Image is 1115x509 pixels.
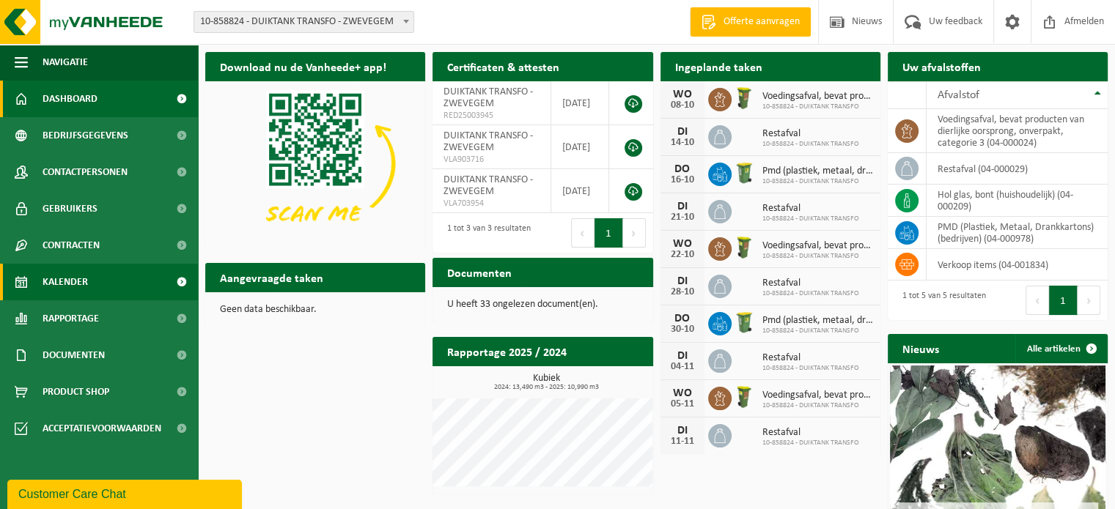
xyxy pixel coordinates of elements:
[444,198,540,209] span: VLA703954
[762,390,873,401] span: Voedingsafval, bevat producten van dierlijke oorsprong, onverpakt, categorie 3
[690,7,811,37] a: Offerte aanvragen
[762,289,859,298] span: 10-858824 - DUIKTANK TRANSFO
[762,166,873,177] span: Pmd (plastiek, metaal, drankkartons) (bedrijven)
[43,227,100,264] span: Contracten
[668,313,697,324] div: DO
[43,410,161,447] span: Acceptatievoorwaarden
[762,439,859,447] span: 10-858824 - DUIKTANK TRANSFO
[762,364,859,373] span: 10-858824 - DUIKTANK TRANSFO
[668,100,697,111] div: 08-10
[927,249,1108,280] td: verkoop items (04-001834)
[762,240,873,252] span: Voedingsafval, bevat producten van dierlijke oorsprong, onverpakt, categorie 3
[668,89,697,100] div: WO
[668,238,697,250] div: WO
[1049,286,1078,315] button: 1
[668,163,697,175] div: DO
[762,315,873,327] span: Pmd (plastiek, metaal, drankkartons) (bedrijven)
[762,203,859,215] span: Restafval
[762,177,873,186] span: 10-858824 - DUIKTANK TRANSFO
[43,264,88,300] span: Kalender
[43,190,97,227] span: Gebruikers
[732,310,757,335] img: WB-0240-HPE-GN-51
[1015,334,1106,363] a: Alle artikelen
[668,250,697,260] div: 22-10
[762,252,873,261] span: 10-858824 - DUIKTANK TRANSFO
[43,117,128,154] span: Bedrijfsgegevens
[762,427,859,439] span: Restafval
[668,324,697,335] div: 30-10
[668,436,697,447] div: 11-11
[762,401,873,410] span: 10-858824 - DUIKTANK TRANSFO
[888,334,954,363] h2: Nieuws
[668,362,697,372] div: 04-11
[668,275,697,287] div: DI
[1026,286,1049,315] button: Previous
[205,52,401,81] h2: Download nu de Vanheede+ app!
[440,384,652,391] span: 2024: 13,490 m3 - 2025: 10,990 m3
[7,477,245,509] iframe: chat widget
[43,154,128,190] span: Contactpersonen
[762,215,859,223] span: 10-858824 - DUIKTANK TRANSFO
[551,81,610,125] td: [DATE]
[732,235,757,260] img: WB-0060-HPE-GN-51
[43,44,88,81] span: Navigatie
[668,387,697,399] div: WO
[927,217,1108,249] td: PMD (Plastiek, Metaal, Drankkartons) (bedrijven) (04-000978)
[732,384,757,409] img: WB-0060-HPE-GN-51
[444,174,533,197] span: DUIKTANK TRANSFO - ZWEVEGEM
[668,399,697,409] div: 05-11
[732,160,757,185] img: WB-0240-HPE-GN-51
[623,218,646,248] button: Next
[762,278,859,289] span: Restafval
[668,126,697,138] div: DI
[205,81,425,246] img: Download de VHEPlus App
[888,52,996,81] h2: Uw afvalstoffen
[447,300,638,310] p: U heeft 33 ongelezen document(en).
[1078,286,1100,315] button: Next
[444,86,533,109] span: DUIKTANK TRANSFO - ZWEVEGEM
[444,110,540,122] span: RED25003945
[205,263,338,291] h2: Aangevraagde taken
[927,185,1108,217] td: hol glas, bont (huishoudelijk) (04-000209)
[732,86,757,111] img: WB-0060-HPE-GN-51
[660,52,777,81] h2: Ingeplande taken
[551,169,610,213] td: [DATE]
[720,15,803,29] span: Offerte aanvragen
[433,258,526,286] h2: Documenten
[938,89,979,101] span: Afvalstof
[668,201,697,212] div: DI
[668,212,697,223] div: 21-10
[551,125,610,169] td: [DATE]
[43,81,97,117] span: Dashboard
[440,374,652,391] h3: Kubiek
[668,287,697,297] div: 28-10
[762,128,859,140] span: Restafval
[571,218,595,248] button: Previous
[762,91,873,103] span: Voedingsafval, bevat producten van dierlijke oorsprong, onverpakt, categorie 3
[927,153,1108,185] td: restafval (04-000029)
[544,365,652,395] a: Bekijk rapportage
[220,305,411,315] p: Geen data beschikbaar.
[927,109,1108,153] td: voedingsafval, bevat producten van dierlijke oorsprong, onverpakt, categorie 3 (04-000024)
[433,52,574,81] h2: Certificaten & attesten
[194,12,413,32] span: 10-858824 - DUIKTANK TRANSFO - ZWEVEGEM
[762,327,873,335] span: 10-858824 - DUIKTANK TRANSFO
[668,425,697,436] div: DI
[668,175,697,185] div: 16-10
[595,218,623,248] button: 1
[762,352,859,364] span: Restafval
[194,11,414,33] span: 10-858824 - DUIKTANK TRANSFO - ZWEVEGEM
[895,284,986,316] div: 1 tot 5 van 5 resultaten
[444,154,540,166] span: VLA903716
[433,337,581,365] h2: Rapportage 2025 / 2024
[43,337,105,374] span: Documenten
[668,350,697,362] div: DI
[43,374,109,410] span: Product Shop
[668,138,697,148] div: 14-10
[43,300,99,337] span: Rapportage
[762,103,873,111] span: 10-858824 - DUIKTANK TRANSFO
[440,217,531,249] div: 1 tot 3 van 3 resultaten
[444,130,533,153] span: DUIKTANK TRANSFO - ZWEVEGEM
[762,140,859,149] span: 10-858824 - DUIKTANK TRANSFO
